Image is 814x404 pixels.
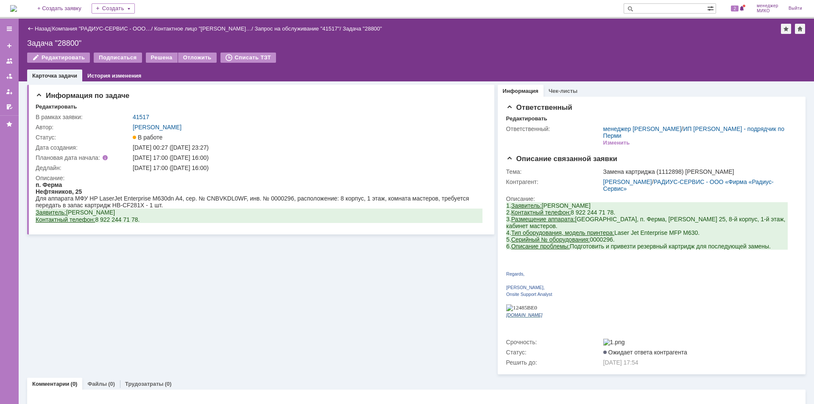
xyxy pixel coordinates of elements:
[36,124,131,131] div: Автор:
[133,144,481,151] div: [DATE] 00:27 ([DATE] 23:27)
[603,139,630,146] div: Изменить
[10,5,17,12] img: logo
[5,34,84,41] u: Серийный № оборудования:
[757,3,778,8] span: менеджер
[36,175,483,181] div: Описание:
[506,349,602,356] div: Статус:
[36,92,129,100] span: Информация по задаче
[10,5,17,12] a: Перейти на домашнюю страницу
[795,24,805,34] div: Сделать домашней страницей
[52,25,154,32] div: /
[52,25,151,32] a: Компания "РАДИУС-СЕРВИС - ООО…
[506,168,602,175] div: Тема:
[603,339,625,345] img: 1.png
[36,164,131,171] div: Дедлайн:
[133,154,481,161] div: [DATE] 17:00 ([DATE] 16:00)
[36,144,131,151] div: Дата создания:
[603,178,793,192] div: /
[506,115,547,122] div: Редактировать
[603,125,784,139] a: ИП [PERSON_NAME] - подрядчик по Перми
[506,155,617,163] span: Описание связанной заявки
[506,103,572,111] span: Ответственный
[133,124,181,131] a: [PERSON_NAME]
[165,381,172,387] div: (0)
[506,195,794,202] div: Описание:
[781,24,791,34] div: Добавить в избранное
[3,100,16,114] a: Мои согласования
[36,134,131,141] div: Статус:
[36,154,121,161] div: Плановая дата начала:
[133,164,481,171] div: [DATE] 17:00 ([DATE] 16:00)
[3,85,16,98] a: Мои заявки
[506,125,602,132] div: Ответственный:
[549,88,577,94] a: Чек-листы
[35,25,50,32] a: Назад
[343,25,382,32] div: Задача "28800"
[108,381,115,387] div: (0)
[87,72,141,79] a: История изменения
[87,381,107,387] a: Файлы
[125,381,164,387] a: Трудозатраты
[603,125,682,132] a: менеджер [PERSON_NAME]
[603,125,793,139] div: /
[5,27,108,34] u: Тип оборудования, модель принтера:
[154,25,252,32] a: Контактное лицо "[PERSON_NAME]…
[603,349,687,356] span: Ожидает ответа контрагента
[133,134,162,141] span: В работе
[92,3,135,14] div: Создать
[603,178,652,185] a: [PERSON_NAME]
[503,88,538,94] a: Информация
[36,103,77,110] div: Редактировать
[707,4,716,12] span: Расширенный поиск
[32,381,70,387] a: Комментарии
[603,178,774,192] a: РАДИУС-СЕРВИС - ООО «Фирма «Радиус-Сервис»
[133,114,149,120] a: 41517
[32,72,77,79] a: Карточка задачи
[154,25,255,32] div: /
[731,6,739,11] span: 2
[506,339,602,345] div: Срочность:
[27,39,806,47] div: Задача "28800"
[506,359,602,366] div: Решить до:
[5,41,64,47] u: Описание проблемы:
[757,8,778,14] span: МИКО
[5,14,69,20] u: Размещение аппарата:
[3,54,16,68] a: Заявки на командах
[603,359,638,366] span: [DATE] 17:54
[254,25,340,32] a: Запрос на обслуживание "41517"
[254,25,343,32] div: /
[506,178,602,185] div: Контрагент:
[71,381,78,387] div: (0)
[5,7,64,14] u: Контактный телефон:
[3,39,16,53] a: Создать заявку
[50,25,52,31] div: |
[603,168,793,175] div: Замена картриджа (1112898) [PERSON_NAME]
[36,114,131,120] div: В рамках заявки:
[3,70,16,83] a: Заявки в моей ответственности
